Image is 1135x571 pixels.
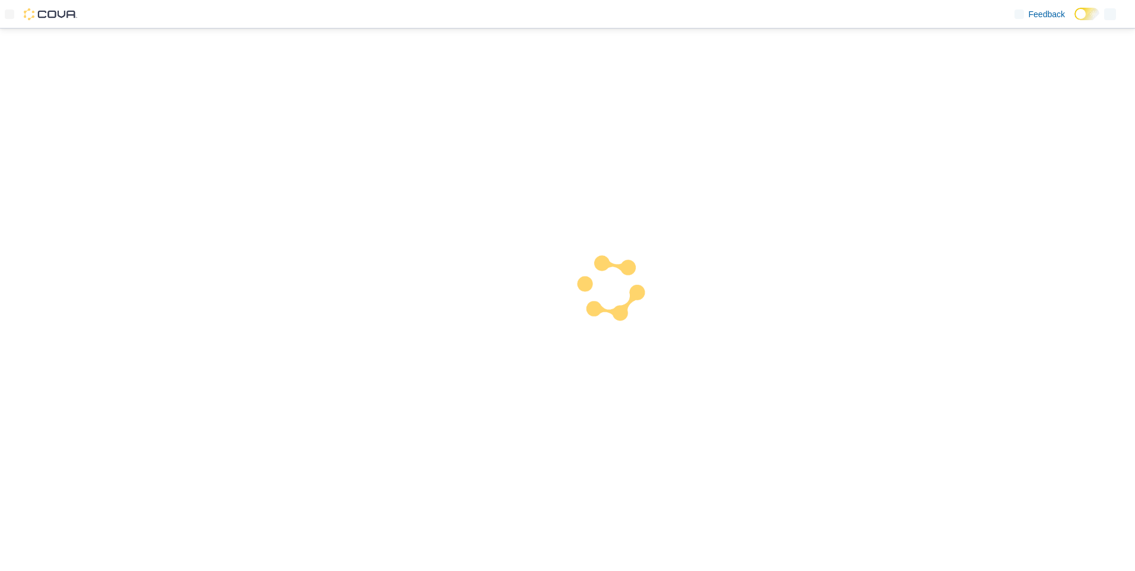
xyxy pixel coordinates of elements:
[1074,8,1099,20] input: Dark Mode
[24,8,77,20] img: Cova
[1074,20,1075,21] span: Dark Mode
[567,246,657,335] img: cova-loader
[1029,8,1065,20] span: Feedback
[1010,2,1070,26] a: Feedback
